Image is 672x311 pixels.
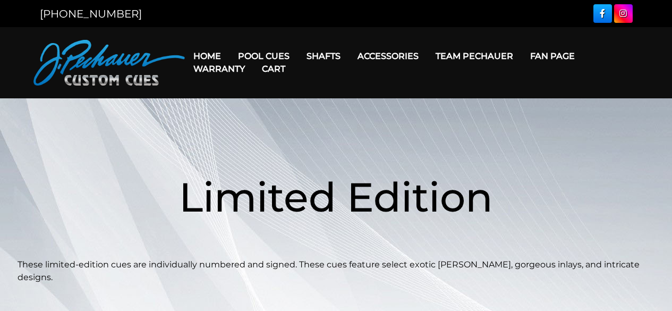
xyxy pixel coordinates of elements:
[349,43,427,70] a: Accessories
[185,43,229,70] a: Home
[253,55,294,82] a: Cart
[427,43,522,70] a: Team Pechauer
[18,258,655,284] p: These limited-edition cues are individually numbered and signed. These cues feature select exotic...
[179,172,493,222] span: Limited Edition
[522,43,583,70] a: Fan Page
[185,55,253,82] a: Warranty
[298,43,349,70] a: Shafts
[40,7,142,20] a: [PHONE_NUMBER]
[33,40,185,86] img: Pechauer Custom Cues
[229,43,298,70] a: Pool Cues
